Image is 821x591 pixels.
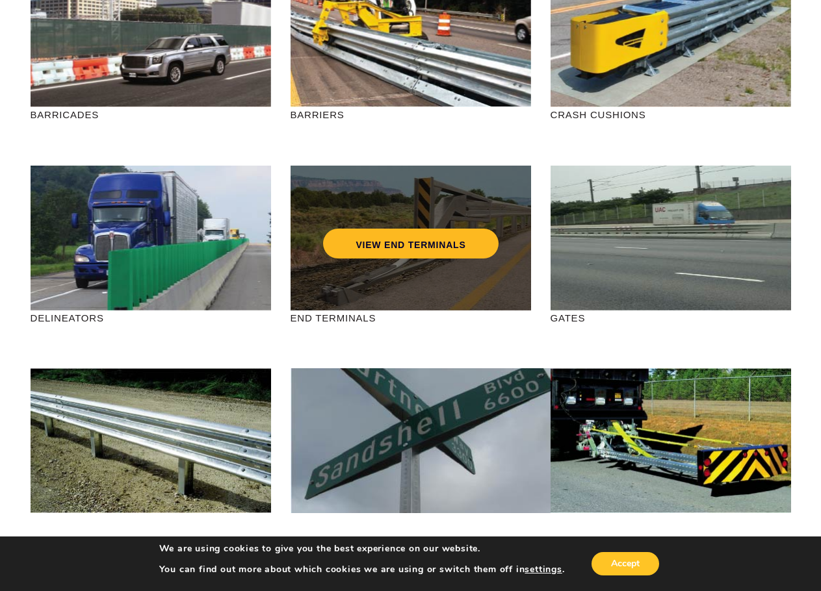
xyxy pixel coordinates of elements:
[31,107,271,122] p: BARRICADES
[291,107,531,122] p: BARRIERS
[159,564,565,575] p: You can find out more about which cookies we are using or switch them off in .
[551,310,791,325] p: GATES
[31,310,271,325] p: DELINEATORS
[551,107,791,122] p: CRASH CUSHIONS
[159,543,565,555] p: We are using cookies to give you the best experience on our website.
[525,564,562,575] button: settings
[323,229,498,258] a: VIEW END TERMINALS
[291,310,531,325] p: END TERMINALS
[592,552,659,575] button: Accept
